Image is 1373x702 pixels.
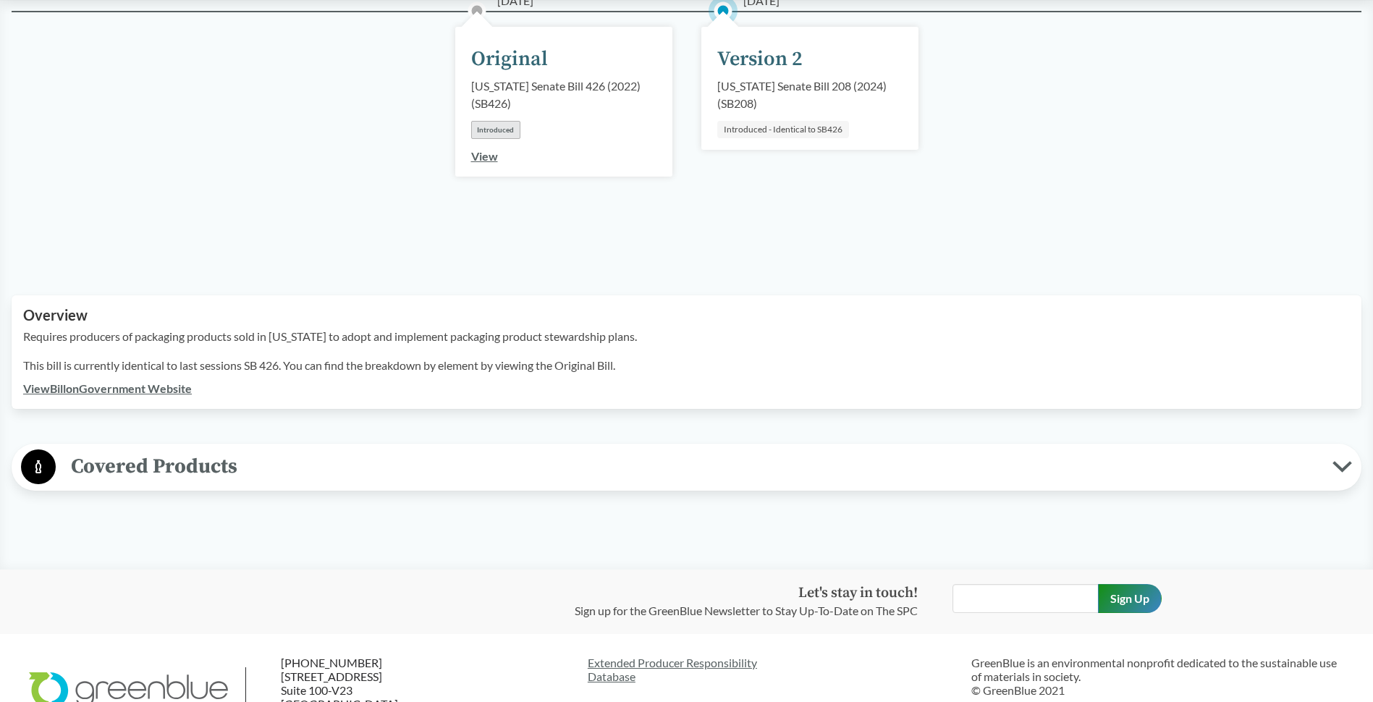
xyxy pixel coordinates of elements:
[471,149,498,163] a: View
[23,328,1350,345] p: Requires producers of packaging products sold in [US_STATE] to adopt and implement packaging prod...
[23,381,192,395] a: ViewBillonGovernment Website
[798,584,918,602] strong: Let's stay in touch!
[471,121,520,139] div: Introduced
[717,44,803,75] div: Version 2
[17,449,1356,486] button: Covered Products
[971,656,1344,698] p: GreenBlue is an environmental nonprofit dedicated to the sustainable use of materials in society....
[588,656,960,683] a: Extended Producer ResponsibilityDatabase
[717,121,849,138] div: Introduced - Identical to SB426
[1098,584,1162,613] input: Sign Up
[471,77,656,112] div: [US_STATE] Senate Bill 426 (2022) ( SB426 )
[717,77,903,112] div: [US_STATE] Senate Bill 208 (2024) ( SB208 )
[23,357,1350,374] p: This bill is currently identical to last sessions SB 426. You can find the breakdown by element b...
[56,450,1332,483] span: Covered Products
[23,307,1350,323] h2: Overview
[575,602,918,619] p: Sign up for the GreenBlue Newsletter to Stay Up-To-Date on The SPC
[471,44,548,75] div: Original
